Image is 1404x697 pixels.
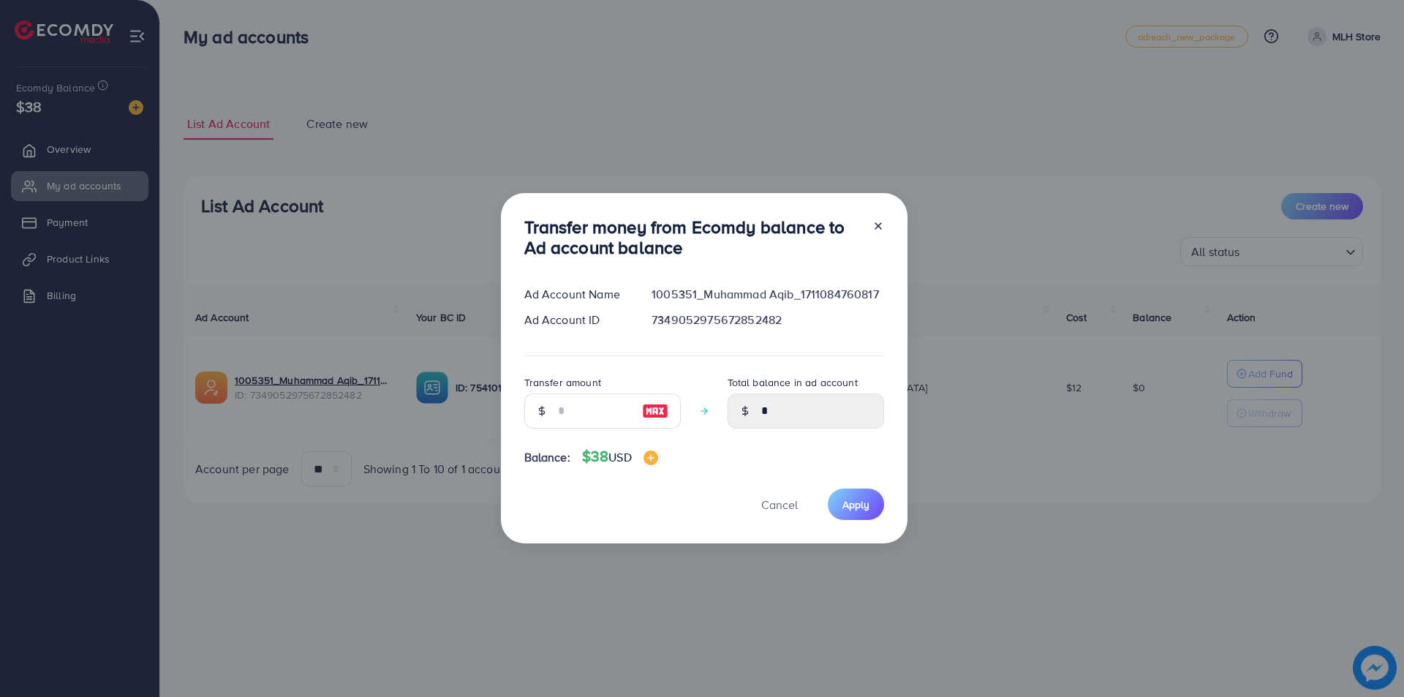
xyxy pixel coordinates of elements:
[842,497,869,512] span: Apply
[642,402,668,420] img: image
[524,449,570,466] span: Balance:
[524,216,861,259] h3: Transfer money from Ecomdy balance to Ad account balance
[828,489,884,520] button: Apply
[761,497,798,513] span: Cancel
[640,312,895,328] div: 7349052975672852482
[640,286,895,303] div: 1005351_Muhammad Aqib_1711084760817
[643,451,658,465] img: image
[608,449,631,465] span: USD
[513,312,641,328] div: Ad Account ID
[513,286,641,303] div: Ad Account Name
[728,375,858,390] label: Total balance in ad account
[582,448,658,466] h4: $38
[743,489,816,520] button: Cancel
[524,375,601,390] label: Transfer amount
